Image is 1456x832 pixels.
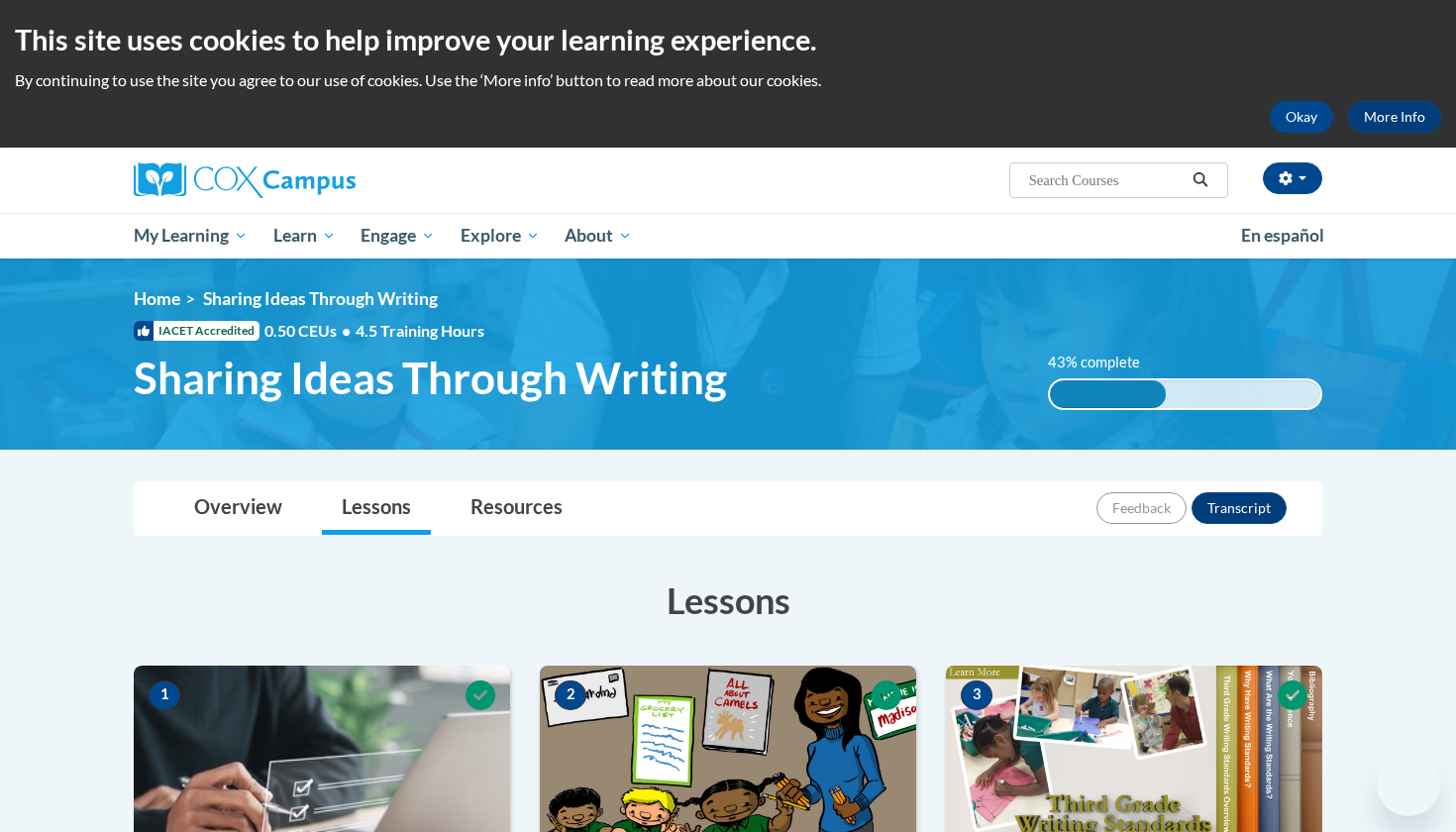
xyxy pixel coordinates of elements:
[448,213,553,259] a: Explore
[1048,352,1162,373] label: 43% complete
[134,352,727,404] span: Sharing Ideas Through Writing
[322,482,431,535] a: Lessons
[1192,492,1287,524] button: Transcript
[1096,492,1187,524] button: Feedback
[451,482,582,535] a: Resources
[273,224,336,248] span: Learn
[555,680,586,710] span: 2
[1377,753,1440,816] iframe: Button to launch messaging window
[15,69,1441,91] p: By continuing to use the site you agree to our use of cookies. Use the ‘More info’ button to read...
[1027,168,1186,192] input: Search Courses
[264,320,356,342] span: 0.50 CEUs
[1348,101,1441,133] a: More Info
[104,213,1352,259] div: Main menu
[134,162,510,198] a: Cox Campus
[134,162,356,198] img: Cox Campus
[461,224,540,248] span: Explore
[961,680,992,710] span: 3
[134,224,248,248] span: My Learning
[1228,215,1337,257] a: En español
[342,321,351,340] span: •
[553,213,646,259] a: About
[1263,162,1322,194] button: Account Settings
[1241,225,1324,246] span: En español
[174,482,302,535] a: Overview
[134,288,180,309] a: Home
[121,213,260,259] a: My Learning
[1270,101,1333,133] button: Okay
[356,321,484,340] span: 4.5 Training Hours
[1186,168,1215,192] button: Search
[1050,380,1167,408] div: 43% complete
[565,224,632,248] span: About
[260,213,349,259] a: Learn
[15,20,1441,59] h2: This site uses cookies to help improve your learning experience.
[134,321,260,341] span: IACET Accredited
[348,213,448,259] a: Engage
[149,680,180,710] span: 1
[203,288,438,309] span: Sharing Ideas Through Writing
[361,224,435,248] span: Engage
[134,575,1322,625] h3: Lessons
